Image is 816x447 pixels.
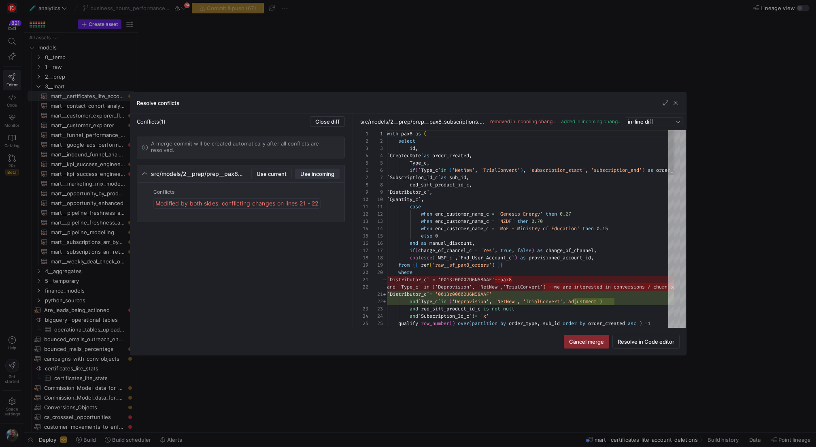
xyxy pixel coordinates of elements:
[560,211,571,217] span: 0.27
[421,306,480,312] span: red_sift_product_id_c
[469,320,472,327] span: (
[354,276,368,283] div: 21
[300,171,334,177] span: Use incoming
[441,174,446,181] span: as
[398,262,410,268] span: from
[310,116,345,127] button: Close diff
[458,320,469,327] span: over
[354,247,368,254] div: 17
[410,298,418,305] span: and
[421,262,429,268] span: ref
[591,255,594,261] span: ,
[520,255,526,261] span: as
[628,118,653,125] span: in-line diff
[398,320,418,327] span: qualify
[354,305,368,312] div: 23
[441,167,446,173] span: in
[410,160,427,166] span: Type_c
[429,240,472,246] span: manual_discount
[500,247,512,254] span: true
[424,130,427,137] span: (
[368,203,383,210] div: 11
[472,240,475,246] span: ,
[410,182,469,188] span: red_sift_product_id_c
[368,167,383,174] div: 6
[421,196,424,203] span: ,
[368,188,383,196] div: 9
[642,167,645,173] span: )
[295,169,340,179] button: Use incoming
[427,160,429,166] span: ,
[599,298,602,305] span: )
[401,130,412,137] span: pax8
[354,254,368,261] div: 18
[492,262,495,268] span: )
[415,130,421,137] span: as
[427,291,429,297] span: `
[543,320,560,327] span: sub_id
[429,291,432,297] span: =
[354,240,368,247] div: 16
[387,130,398,137] span: with
[354,137,368,145] div: 2
[421,298,438,305] span: Type_c
[517,218,529,225] span: then
[594,247,597,254] span: ,
[648,320,650,327] span: 1
[354,327,368,334] div: 26
[368,130,383,137] div: 1
[415,145,418,152] span: ,
[435,255,438,261] span: `
[585,167,588,173] span: ,
[410,167,415,173] span: if
[368,254,383,261] div: 18
[368,152,383,159] div: 4
[509,320,537,327] span: order_type
[390,291,427,297] span: Distributor_c
[563,298,565,305] span: ,
[452,167,475,173] span: 'NetNew'
[415,167,418,173] span: (
[354,210,368,218] div: 12
[368,159,383,167] div: 5
[429,262,432,268] span: (
[390,189,427,195] span: Distributor_c
[429,189,432,195] span: ,
[368,174,383,181] div: 7
[472,320,497,327] span: partition
[390,196,418,203] span: Quantity_c
[354,152,368,159] div: 4
[354,232,368,240] div: 15
[475,247,478,254] span: =
[354,159,368,167] div: 5
[529,167,585,173] span: 'subscription_start'
[421,152,424,159] span: `
[458,255,461,261] span: `
[387,174,390,181] span: `
[368,210,383,218] div: 12
[421,320,449,327] span: row_number
[475,167,478,173] span: ,
[354,269,368,276] div: 20
[531,218,543,225] span: 0.70
[354,188,368,196] div: 9
[387,152,390,159] span: `
[368,145,383,152] div: 3
[531,247,534,254] span: )
[564,335,609,349] button: Cancel merge
[469,313,472,319] span: `
[151,171,244,177] span: src/models/2__prep/prep__pax8_subscriptions.sql
[461,255,512,261] span: End_User_Account_c
[497,211,543,217] span: 'Genesis Energy'
[490,119,558,124] span: removed in incoming changes
[368,261,383,269] div: 19
[435,291,492,297] span: '0013z00002U6N58AAF'
[421,240,427,246] span: as
[410,145,415,152] span: id
[597,225,608,232] span: 0.15
[639,320,642,327] span: )
[517,247,531,254] span: false
[418,298,421,305] span: `
[435,211,489,217] span: end_customer_name_c
[612,335,680,349] button: Resolve in Code editor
